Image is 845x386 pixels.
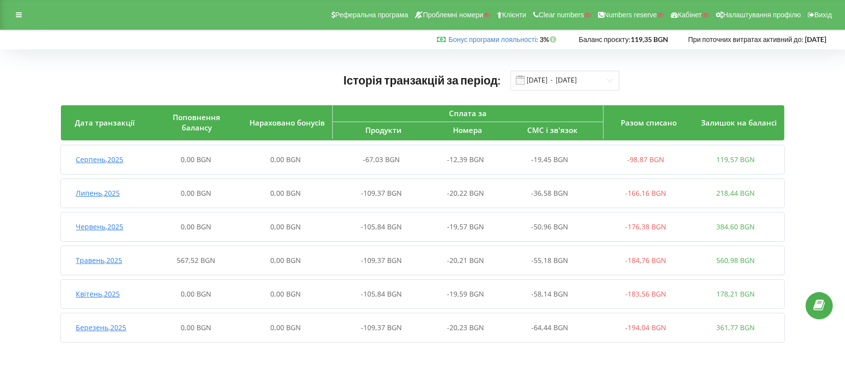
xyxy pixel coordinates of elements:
span: -176,38 BGN [625,222,666,231]
span: Проблемні номери [423,11,483,19]
span: Кабінет [678,11,702,19]
span: -194,04 BGN [625,323,666,332]
span: Нараховано бонусів [249,118,325,128]
span: -166,16 BGN [625,188,666,198]
span: 119,57 BGN [716,155,754,164]
span: Історія транзакцій за період: [344,73,501,87]
strong: 119,35 BGN [631,35,668,43]
span: -20,22 BGN [447,188,484,198]
span: Березень , 2025 [76,323,126,332]
span: Номера [453,125,482,135]
span: 0,00 BGN [270,323,301,332]
span: Червень , 2025 [76,222,123,231]
span: 0,00 BGN [270,222,301,231]
span: Продукти [365,125,401,135]
span: Сплата за [449,108,487,118]
span: : [448,35,538,43]
span: 0,00 BGN [270,289,301,299]
span: Дата транзакції [75,118,135,128]
span: -109,37 BGN [361,188,402,198]
span: 218,44 BGN [716,188,754,198]
span: -109,37 BGN [361,256,402,265]
span: -109,37 BGN [361,323,402,332]
span: Клієнти [502,11,526,19]
span: -20,23 BGN [447,323,484,332]
span: -105,84 BGN [361,289,402,299]
span: Квітень , 2025 [76,289,120,299]
span: 0,00 BGN [181,289,211,299]
strong: 3% [540,35,559,43]
span: 0,00 BGN [270,188,301,198]
span: -184,76 BGN [625,256,666,265]
span: -19,45 BGN [531,155,568,164]
span: 0,00 BGN [270,256,301,265]
span: Травень , 2025 [76,256,122,265]
span: -67,03 BGN [363,155,400,164]
span: Реферальна програма [335,11,408,19]
span: Баланс проєкту: [579,35,631,43]
span: 178,21 BGN [716,289,754,299]
span: 0,00 BGN [181,323,211,332]
span: -183,56 BGN [625,289,666,299]
span: Clear numbers [539,11,584,19]
span: -12,39 BGN [447,155,484,164]
span: Разом списано [620,118,676,128]
span: 0,00 BGN [181,188,211,198]
span: 361,77 BGN [716,323,754,332]
span: 567,52 BGN [177,256,215,265]
span: Залишок на балансі [701,118,777,128]
span: -55,18 BGN [531,256,568,265]
a: Бонус програми лояльності [448,35,536,43]
span: -64,44 BGN [531,323,568,332]
span: Вихід [814,11,832,19]
span: Налаштування профілю [723,11,800,19]
span: -19,59 BGN [447,289,484,299]
span: -105,84 BGN [361,222,402,231]
span: Липень , 2025 [76,188,120,198]
span: -58,14 BGN [531,289,568,299]
span: 560,98 BGN [716,256,754,265]
span: 0,00 BGN [270,155,301,164]
span: При поточних витратах активний до: [688,35,803,43]
span: Серпень , 2025 [76,155,123,164]
span: СМС і зв'язок [527,125,577,135]
span: -98,87 BGN [627,155,664,164]
span: 0,00 BGN [181,222,211,231]
span: Поповнення балансу [173,112,220,132]
span: 384,60 BGN [716,222,754,231]
strong: [DATE] [805,35,826,43]
span: -19,57 BGN [447,222,484,231]
span: -50,96 BGN [531,222,568,231]
span: Numbers reserve [604,11,657,19]
span: 0,00 BGN [181,155,211,164]
span: -36,58 BGN [531,188,568,198]
span: -20,21 BGN [447,256,484,265]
